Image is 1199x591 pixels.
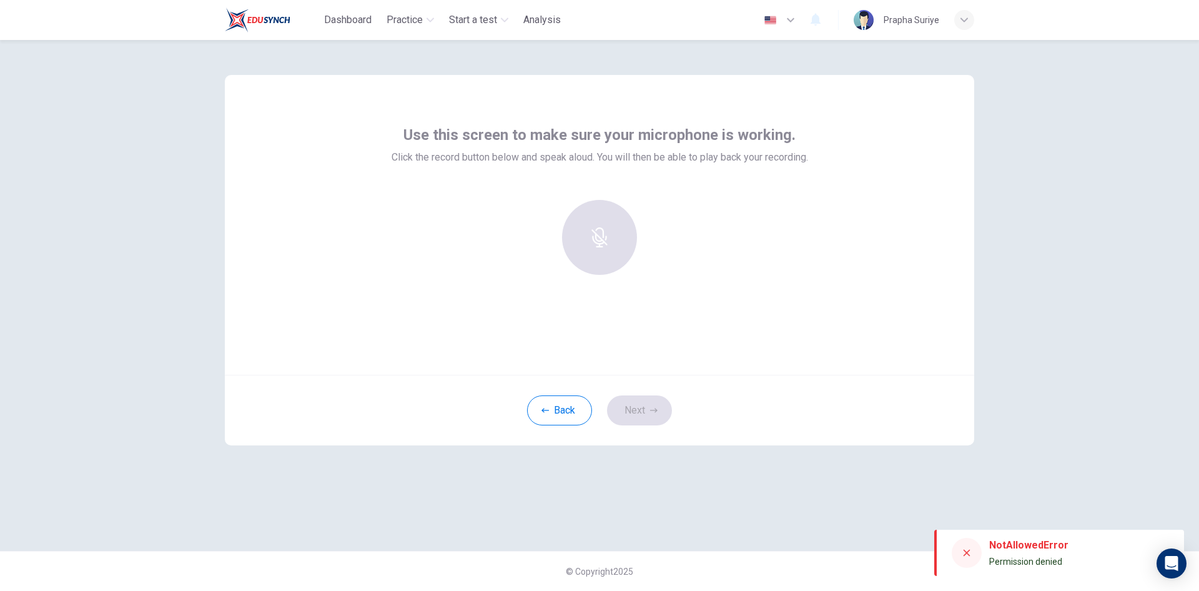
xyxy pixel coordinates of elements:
span: © Copyright 2025 [566,567,633,577]
div: Prapha Suriye [884,12,939,27]
span: Analysis [523,12,561,27]
span: Click the record button below and speak aloud. You will then be able to play back your recording. [392,150,808,165]
img: Train Test logo [225,7,290,32]
img: Profile picture [854,10,874,30]
span: Practice [387,12,423,27]
div: Open Intercom Messenger [1157,549,1187,579]
img: en [762,16,778,25]
button: Practice [382,9,439,31]
button: Back [527,395,592,425]
button: Dashboard [319,9,377,31]
a: Train Test logo [225,7,319,32]
span: Use this screen to make sure your microphone is working. [403,125,796,145]
div: NotAllowedError [989,538,1068,553]
button: Start a test [444,9,513,31]
button: Analysis [518,9,566,31]
span: Dashboard [324,12,372,27]
span: Permission denied [989,557,1062,567]
span: Start a test [449,12,497,27]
